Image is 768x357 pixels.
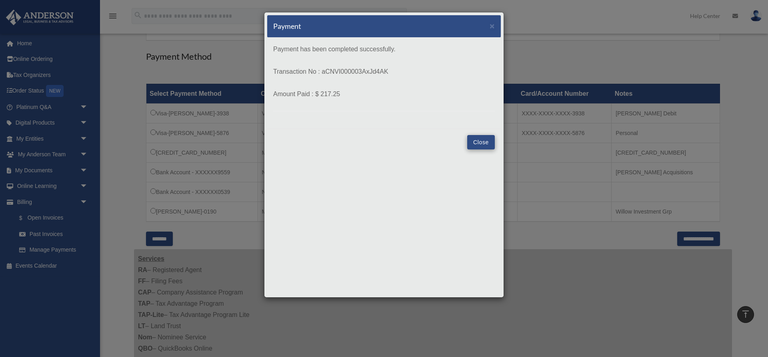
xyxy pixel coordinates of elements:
[273,89,495,100] p: Amount Paid : $ 217.25
[273,44,495,55] p: Payment has been completed successfully.
[273,21,301,31] h5: Payment
[490,21,495,30] span: ×
[490,22,495,30] button: Close
[467,135,495,149] button: Close
[273,66,495,77] p: Transaction No : aCNVI000003AxJd4AK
